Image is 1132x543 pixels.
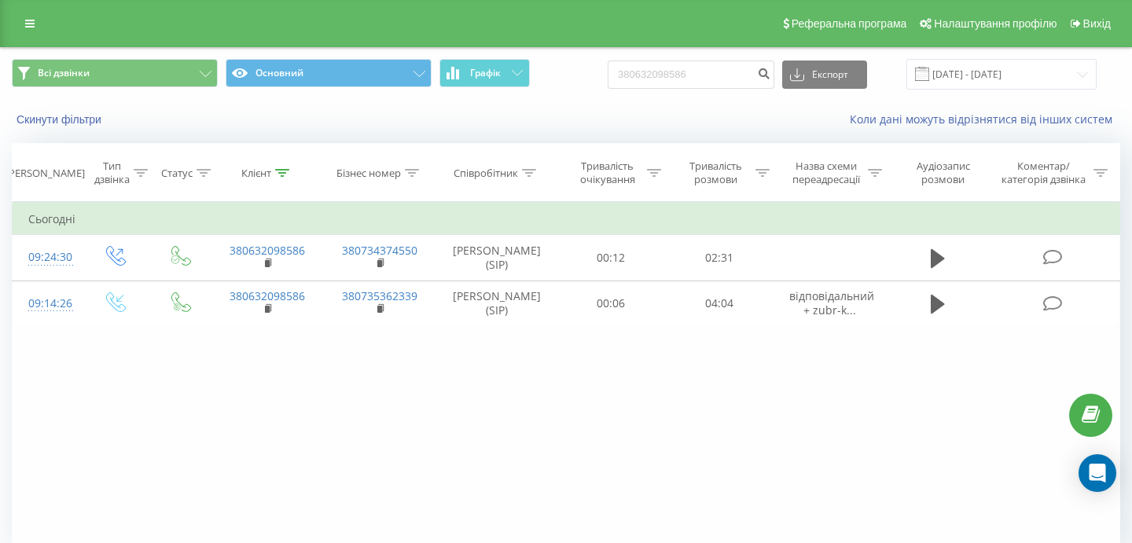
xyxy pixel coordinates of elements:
[788,160,864,186] div: Назва схеми переадресації
[38,67,90,79] span: Всі дзвінки
[1079,454,1116,492] div: Open Intercom Messenger
[572,160,644,186] div: Тривалість очікування
[608,61,774,89] input: Пошук за номером
[782,61,867,89] button: Експорт
[439,59,530,87] button: Графік
[557,235,666,281] td: 00:12
[665,235,774,281] td: 02:31
[230,243,305,258] a: 380632098586
[679,160,752,186] div: Тривалість розмови
[789,288,874,317] span: відповідальний + ﻿zubr-k...
[436,281,557,326] td: [PERSON_NAME] (SIP)
[557,281,666,326] td: 00:06
[665,281,774,326] td: 04:04
[94,160,130,186] div: Тип дзвінка
[342,243,417,258] a: 380734374550
[13,204,1120,235] td: Сьогодні
[241,167,271,180] div: Клієнт
[28,288,66,319] div: 09:14:26
[900,160,986,186] div: Аудіозапис розмови
[436,235,557,281] td: [PERSON_NAME] (SIP)
[336,167,401,180] div: Бізнес номер
[934,17,1057,30] span: Налаштування профілю
[998,160,1090,186] div: Коментар/категорія дзвінка
[12,59,218,87] button: Всі дзвінки
[230,288,305,303] a: 380632098586
[226,59,432,87] button: Основний
[850,112,1120,127] a: Коли дані можуть відрізнятися вiд інших систем
[454,167,518,180] div: Співробітник
[792,17,907,30] span: Реферальна програма
[28,242,66,273] div: 09:24:30
[1083,17,1111,30] span: Вихід
[470,68,501,79] span: Графік
[12,112,109,127] button: Скинути фільтри
[342,288,417,303] a: 380735362339
[161,167,193,180] div: Статус
[6,167,85,180] div: [PERSON_NAME]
